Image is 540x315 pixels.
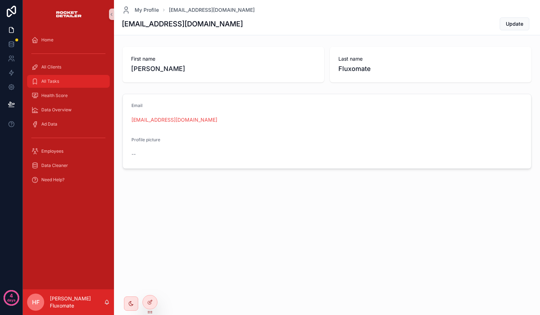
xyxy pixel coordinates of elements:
[27,103,110,116] a: Data Overview
[50,295,104,309] p: [PERSON_NAME] Fluxomate
[27,34,110,46] a: Home
[27,75,110,88] a: All Tasks
[169,6,255,14] a: [EMAIL_ADDRESS][DOMAIN_NAME]
[338,55,523,62] span: Last name
[506,20,523,27] span: Update
[131,55,316,62] span: First name
[41,93,68,98] span: Health Score
[32,298,40,306] span: HF
[55,9,82,20] img: App logo
[10,292,13,299] p: 4
[27,89,110,102] a: Health Score
[131,103,142,108] span: Email
[122,19,243,29] h1: [EMAIL_ADDRESS][DOMAIN_NAME]
[41,107,72,113] span: Data Overview
[41,37,53,43] span: Home
[27,118,110,131] a: Ad Data
[23,29,114,195] div: scrollable content
[41,121,57,127] span: Ad Data
[27,145,110,158] a: Employees
[500,17,529,30] button: Update
[41,78,59,84] span: All Tasks
[27,173,110,186] a: Need Help?
[41,163,68,168] span: Data Cleaner
[41,64,61,70] span: All Clients
[338,64,523,74] span: Fluxomate
[7,295,16,305] p: days
[122,6,159,14] a: My Profile
[27,159,110,172] a: Data Cleaner
[41,177,64,183] span: Need Help?
[27,61,110,73] a: All Clients
[131,64,316,74] span: [PERSON_NAME]
[41,148,63,154] span: Employees
[135,6,159,14] span: My Profile
[131,116,217,123] a: [EMAIL_ADDRESS][DOMAIN_NAME]
[131,151,136,158] span: --
[131,137,160,142] span: Profile picture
